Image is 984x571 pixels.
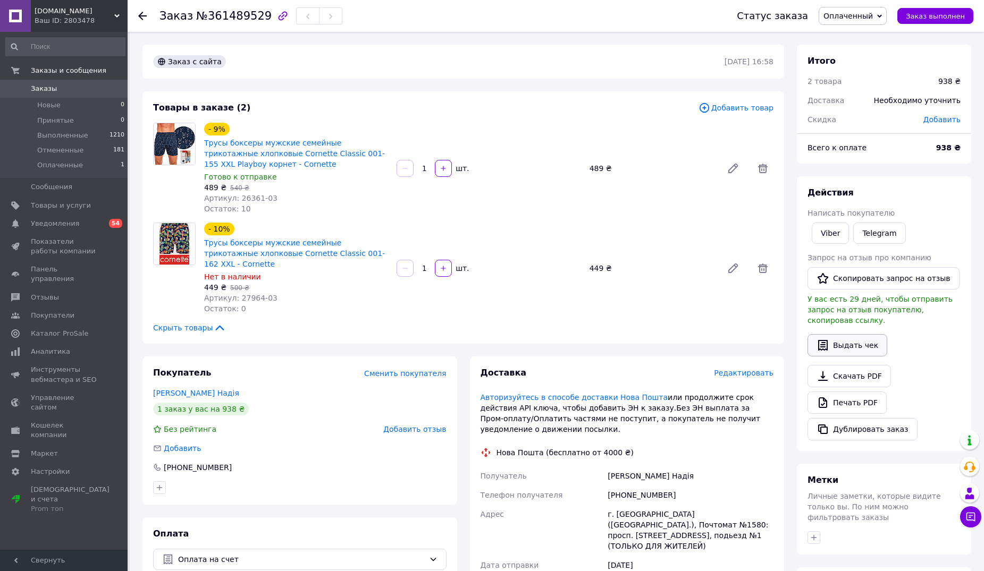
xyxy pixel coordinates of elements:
span: Удалить [752,158,773,179]
div: или продолжите срок действия АРІ ключа, чтобы добавить ЭН к заказу.Без ЭН выплата за Пром-оплату/... [481,392,774,434]
span: Отзывы [31,293,59,302]
div: Необходимо уточнить [868,89,967,112]
span: Адрес [481,510,504,518]
div: [PHONE_NUMBER] [605,485,776,505]
span: Итого [808,56,836,66]
a: [PERSON_NAME] Надія [153,389,239,397]
span: Оплата на счет [178,553,425,565]
time: [DATE] 16:58 [725,57,773,66]
span: Получатель [481,472,527,480]
span: 1 [121,160,124,170]
span: Запрос на отзыв про компанию [808,253,931,262]
button: Выдать чек [808,334,887,356]
div: - 9% [204,123,230,135]
span: Покупатель [153,368,211,378]
span: Кошелек компании [31,421,98,440]
span: Товары в заказе (2) [153,103,250,113]
span: Сменить покупателя [364,369,446,378]
span: Добавить [923,115,961,124]
b: 938 ₴ [936,143,961,152]
span: 54 [109,219,122,228]
span: 540 ₴ [230,184,249,192]
span: Принятые [37,116,74,125]
button: Дублировать заказ [808,418,918,440]
div: Заказ с сайта [153,55,226,68]
span: 1210 [110,131,124,140]
div: 449 ₴ [585,261,718,276]
a: Редактировать [722,158,744,179]
span: Дата отправки [481,561,539,569]
span: Оплаченный [823,12,873,20]
button: Чат с покупателем [960,506,981,527]
div: Нова Пошта (бесплатно от 4000 ₴) [494,447,636,458]
input: Поиск [5,37,125,56]
span: 181 [113,146,124,155]
span: Артикул: 27964-03 [204,294,277,302]
span: Управление сайтом [31,393,98,412]
img: Трусы боксеры мужские семейные трикотажные хлопковые Cornette Classic 001-155 XXL Playboy корнет ... [154,123,195,165]
div: Prom топ [31,504,110,514]
img: Трусы боксеры мужские семейные трикотажные хлопковые Cornette Classic 001-162 XXL - Cornette [159,223,190,265]
div: шт. [453,263,470,274]
a: Редактировать [722,258,744,279]
a: Печать PDF [808,391,887,414]
span: Заказы [31,84,57,93]
span: У вас есть 29 дней, чтобы отправить запрос на отзыв покупателю, скопировав ссылку. [808,295,953,325]
div: - 10% [204,223,234,235]
span: 0 [121,100,124,110]
span: HETTA.KIEV.UA [35,6,114,16]
a: Трусы боксеры мужские семейные трикотажные хлопковые Cornette Classic 001-155 XXL Playboy корнет ... [204,139,385,168]
span: Оплаченные [37,160,83,170]
span: Сообщения [31,182,72,192]
span: Выполненные [37,131,88,140]
span: Настройки [31,467,70,476]
span: Доставка [481,368,527,378]
span: Доставка [808,96,844,105]
span: Отмененные [37,146,83,155]
div: Ваш ID: 2803478 [35,16,128,25]
span: 0 [121,116,124,125]
span: [DEMOGRAPHIC_DATA] и счета [31,485,110,514]
span: Покупатели [31,311,74,320]
span: Метки [808,475,838,485]
span: Без рейтинга [164,425,216,433]
span: Уведомления [31,219,79,228]
div: шт. [453,163,470,174]
span: Новые [37,100,61,110]
span: Личные заметки, которые видите только вы. По ним можно фильтровать заказы [808,492,941,522]
span: Удалить [752,258,773,279]
span: Остаток: 10 [204,204,251,213]
span: Заказы и сообщения [31,66,106,75]
span: Панель управления [31,265,98,284]
span: 2 товара [808,77,842,86]
span: Остаток: 0 [204,304,246,313]
a: Telegram [853,223,905,244]
span: Маркет [31,449,58,458]
a: Авторизуйтесь в способе доставки Нова Пошта [481,393,668,402]
span: Добавить [164,444,201,453]
div: 489 ₴ [585,161,718,176]
div: Вернуться назад [138,11,147,21]
div: [PERSON_NAME] Надія [605,466,776,485]
span: Действия [808,188,854,198]
span: Всего к оплате [808,143,867,152]
span: Товары и услуги [31,201,91,210]
span: Добавить отзыв [383,425,446,433]
a: Скачать PDF [808,365,891,387]
span: Артикул: 26361-03 [204,194,277,202]
div: [PHONE_NUMBER] [163,462,233,473]
span: Оплата [153,529,189,539]
span: Показатели работы компании [31,237,98,256]
span: 449 ₴ [204,283,226,292]
div: г. [GEOGRAPHIC_DATA] ([GEOGRAPHIC_DATA].), Почтомат №1580: просп. [STREET_ADDRESS], подьезд №1 (Т... [605,505,776,556]
button: Скопировать запрос на отзыв [808,267,960,289]
span: 500 ₴ [230,284,249,292]
div: 938 ₴ [938,76,961,87]
span: Заказ [159,10,193,22]
span: 489 ₴ [204,183,226,192]
div: 1 заказ у вас на 938 ₴ [153,403,249,415]
span: Написать покупателю [808,209,895,217]
span: Телефон получателя [481,491,563,499]
span: Заказ выполнен [906,12,965,20]
span: Добавить товар [699,102,773,114]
